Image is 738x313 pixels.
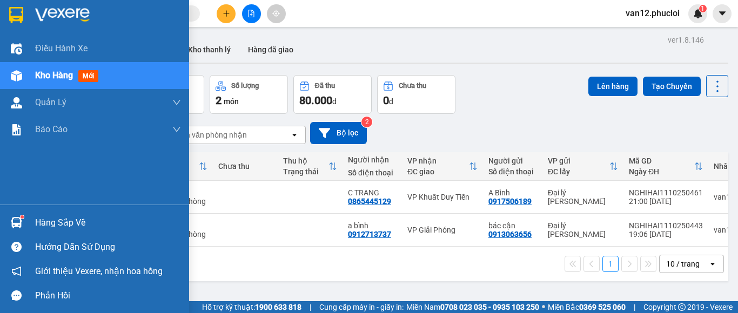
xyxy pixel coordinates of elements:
div: Đã thu [315,82,335,90]
span: Giới thiệu Vexere, nhận hoa hồng [35,264,163,278]
span: ⚪️ [542,305,545,309]
span: van12.phucloi [617,6,688,20]
div: 21:00 [DATE] [629,197,703,206]
div: 0913063656 [488,230,532,239]
th: Toggle SortBy [542,152,623,181]
span: copyright [678,303,686,311]
svg: open [708,260,717,268]
div: NGHIHAI1110250443 [629,221,703,230]
svg: open [290,131,299,139]
div: Người gửi [488,156,537,165]
span: file-add [247,10,255,17]
span: | [310,301,311,313]
th: Toggle SortBy [402,152,483,181]
div: Hướng dẫn sử dụng [35,239,181,255]
button: Lên hàng [588,77,638,96]
span: down [172,125,181,134]
div: 19:06 [DATE] [629,230,703,239]
div: Hàng sắp về [35,215,181,231]
span: 2 [216,94,222,107]
img: warehouse-icon [11,217,22,228]
div: Chưa thu [218,162,272,171]
div: Số lượng [231,82,259,90]
strong: 0369 525 060 [579,303,626,311]
div: ĐC lấy [548,167,609,176]
button: Tạo Chuyến [643,77,701,96]
div: bác cận [488,221,537,230]
strong: 0708 023 035 - 0935 103 250 [440,303,539,311]
span: Kho hàng [35,70,73,80]
button: Bộ lọc [310,122,367,144]
div: 0912713737 [348,230,391,239]
div: 0917506189 [488,197,532,206]
div: 0865445129 [348,197,391,206]
button: caret-down [713,4,732,23]
span: Hỗ trợ kỹ thuật: [202,301,301,313]
button: Chưa thu0đ [377,75,455,114]
span: message [11,290,22,301]
img: logo-vxr [9,7,23,23]
img: icon-new-feature [693,9,703,18]
div: C TRANG [348,188,397,197]
div: Đại lý [PERSON_NAME] [548,188,618,206]
span: Miền Bắc [548,301,626,313]
div: ĐC giao [407,167,469,176]
div: Chưa thu [399,82,426,90]
span: 0 [383,94,389,107]
div: Chọn văn phòng nhận [172,130,247,140]
span: đ [389,97,393,106]
div: ver 1.8.146 [668,34,704,46]
img: warehouse-icon [11,43,22,55]
span: mới [78,70,98,82]
div: Người nhận [348,155,397,164]
div: VP Giải Phóng [407,226,478,234]
div: Số điện thoại [488,167,537,176]
div: VP nhận [407,156,469,165]
strong: 1900 633 818 [255,303,301,311]
span: Miền Nam [406,301,539,313]
div: A Bình [488,188,537,197]
span: món [224,97,239,106]
button: file-add [242,4,261,23]
span: Điều hành xe [35,42,88,55]
span: notification [11,266,22,276]
div: Phản hồi [35,288,181,304]
span: aim [272,10,280,17]
th: Toggle SortBy [278,152,343,181]
button: Hàng đã giao [239,37,302,63]
span: Báo cáo [35,123,68,136]
span: 1 [701,5,705,12]
div: VP gửi [548,156,609,165]
div: VP Khuất Duy Tiến [407,193,478,201]
span: Quản Lý [35,96,66,109]
span: plus [223,10,230,17]
span: | [634,301,635,313]
sup: 1 [699,5,707,12]
img: warehouse-icon [11,97,22,108]
button: plus [217,4,236,23]
div: Mã GD [629,156,694,165]
button: Số lượng2món [210,75,288,114]
sup: 1 [21,215,24,219]
img: solution-icon [11,124,22,135]
div: a bình [348,221,397,230]
div: Số điện thoại [348,168,397,177]
div: Trạng thái [283,167,328,176]
div: Ngày ĐH [629,167,694,176]
div: Đại lý [PERSON_NAME] [548,221,618,239]
span: Cung cấp máy in - giấy in: [319,301,404,313]
span: caret-down [717,9,727,18]
span: down [172,98,181,107]
img: warehouse-icon [11,70,22,81]
th: Toggle SortBy [623,152,708,181]
span: 80.000 [299,94,332,107]
sup: 2 [361,117,372,127]
button: 1 [602,256,619,272]
button: Đã thu80.000đ [293,75,372,114]
div: 10 / trang [666,258,700,269]
div: Thu hộ [283,156,328,165]
button: Kho thanh lý [179,37,239,63]
div: NGHIHAI1110250461 [629,188,703,197]
button: aim [267,4,286,23]
span: question-circle [11,242,22,252]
